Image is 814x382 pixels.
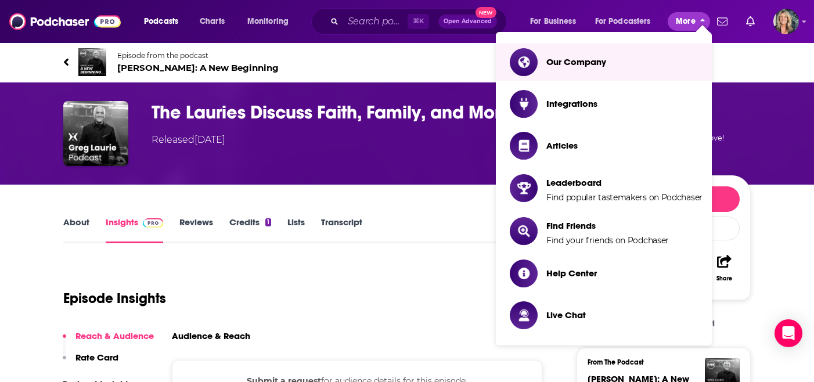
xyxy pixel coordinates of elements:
[144,13,178,30] span: Podcasts
[773,9,799,34] button: Show profile menu
[546,235,669,246] span: Find your friends on Podchaser
[287,217,305,243] a: Lists
[239,12,304,31] button: open menu
[247,13,289,30] span: Monitoring
[9,10,121,33] img: Podchaser - Follow, Share and Rate Podcasts
[143,218,163,228] img: Podchaser Pro
[408,14,429,29] span: ⌘ K
[321,217,362,243] a: Transcript
[172,330,250,341] h3: Audience & Reach
[773,9,799,34] span: Logged in as lisa.beech
[229,217,271,243] a: Credits1
[588,358,730,366] h3: From The Podcast
[75,352,118,363] p: Rate Card
[773,9,799,34] img: User Profile
[546,268,597,279] span: Help Center
[117,51,279,60] span: Episode from the podcast
[530,13,576,30] span: For Business
[438,15,497,28] button: Open AdvancedNew
[716,275,732,282] div: Share
[546,192,703,203] span: Find popular tastemakers on Podchaser
[546,98,597,109] span: Integrations
[192,12,232,31] a: Charts
[668,12,710,31] button: close menu
[152,101,558,124] h3: The Lauries Discuss Faith, Family, and More!
[546,140,578,151] span: Articles
[322,8,518,35] div: Search podcasts, credits, & more...
[63,330,154,352] button: Reach & Audience
[117,62,279,73] span: [PERSON_NAME]: A New Beginning
[75,330,154,341] p: Reach & Audience
[775,319,802,347] div: Open Intercom Messenger
[200,13,225,30] span: Charts
[265,218,271,226] div: 1
[179,217,213,243] a: Reviews
[343,12,408,31] input: Search podcasts, credits, & more...
[444,19,492,24] span: Open Advanced
[63,101,128,166] img: The Lauries Discuss Faith, Family, and More!
[595,13,651,30] span: For Podcasters
[546,56,606,67] span: Our Company
[136,12,193,31] button: open menu
[712,12,732,31] a: Show notifications dropdown
[63,48,751,76] a: Greg Laurie: A New BeginningEpisode from the podcast[PERSON_NAME]: A New Beginning
[152,133,225,147] div: Released [DATE]
[522,12,590,31] button: open menu
[709,247,740,289] button: Share
[63,352,118,373] button: Rate Card
[63,290,166,307] h1: Episode Insights
[546,177,703,188] span: Leaderboard
[588,12,668,31] button: open menu
[476,7,496,18] span: New
[63,217,89,243] a: About
[741,12,759,31] a: Show notifications dropdown
[106,217,163,243] a: InsightsPodchaser Pro
[676,13,696,30] span: More
[78,48,106,76] img: Greg Laurie: A New Beginning
[546,309,586,320] span: Live Chat
[546,220,669,231] span: Find Friends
